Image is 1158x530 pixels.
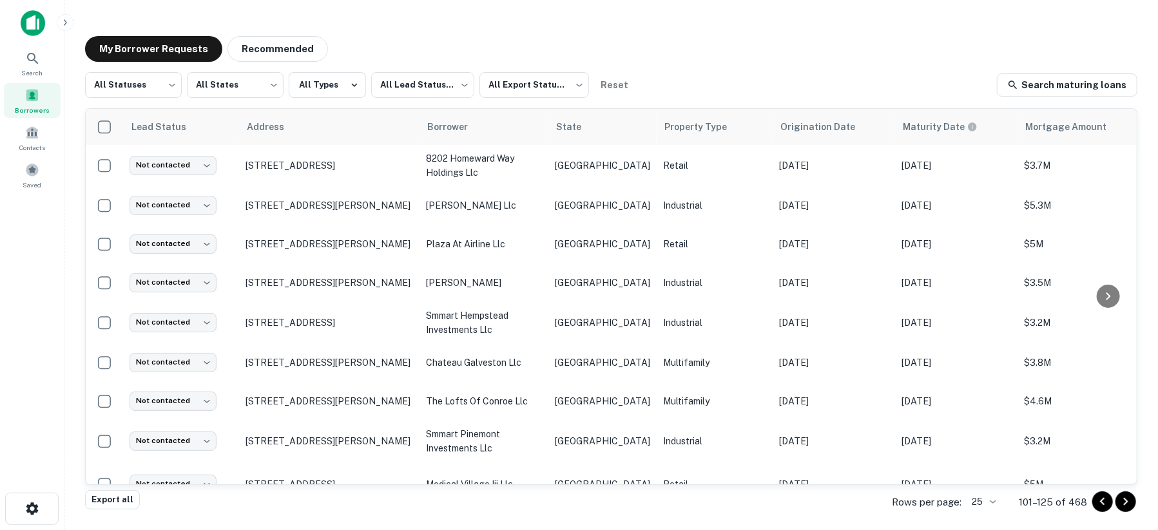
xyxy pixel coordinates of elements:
a: Search [4,46,61,80]
p: [DATE] [902,355,1011,370]
p: $4.6M [1024,394,1140,408]
div: All Statuses [85,68,182,102]
p: $5.3M [1024,198,1140,213]
p: smmart hempstead investments llc [426,308,542,337]
th: Property Type [657,109,773,145]
p: [DATE] [902,237,1011,251]
div: Not contacted [130,196,217,214]
div: All Lead Statuses [371,68,474,102]
p: [DATE] [902,394,1011,408]
div: Maturity dates displayed may be estimated. Please contact the lender for the most accurate maturi... [903,120,978,134]
span: Search [22,68,43,78]
p: [STREET_ADDRESS][PERSON_NAME] [246,238,413,250]
p: [STREET_ADDRESS][PERSON_NAME] [246,357,413,368]
span: Property Type [664,119,744,135]
span: Address [247,119,301,135]
p: [DATE] [902,316,1011,330]
p: [PERSON_NAME] llc [426,198,542,213]
p: [DATE] [779,198,889,213]
p: plaza at airline llc [426,237,542,251]
div: Not contacted [130,156,217,175]
span: Borrowers [15,105,50,115]
p: [GEOGRAPHIC_DATA] [555,316,650,330]
p: [STREET_ADDRESS][PERSON_NAME] [246,277,413,289]
p: $5M [1024,477,1140,491]
p: [GEOGRAPHIC_DATA] [555,434,650,448]
div: All States [187,68,284,102]
p: [STREET_ADDRESS][PERSON_NAME] [246,395,413,407]
p: [GEOGRAPHIC_DATA] [555,198,650,213]
button: Recommended [227,36,328,62]
p: [DATE] [779,355,889,370]
p: [GEOGRAPHIC_DATA] [555,158,650,173]
p: [GEOGRAPHIC_DATA] [555,355,650,370]
p: [DATE] [779,477,889,491]
th: State [548,109,657,145]
p: [DATE] [902,276,1011,290]
th: Borrower [420,109,548,145]
img: capitalize-icon.png [21,10,45,36]
div: Not contacted [130,273,217,292]
span: Maturity dates displayed may be estimated. Please contact the lender for the most accurate maturi... [903,120,994,134]
div: Not contacted [130,431,217,450]
p: [PERSON_NAME] [426,276,542,290]
p: chateau galveston llc [426,355,542,370]
p: [DATE] [902,198,1011,213]
th: Origination Date [773,109,895,145]
p: [DATE] [779,276,889,290]
p: Industrial [663,198,766,213]
div: Not contacted [130,475,217,493]
th: Mortgage Amount [1018,109,1146,145]
p: [DATE] [779,316,889,330]
p: Multifamily [663,394,766,408]
p: Rows per page: [892,495,961,510]
p: [STREET_ADDRESS][PERSON_NAME] [246,200,413,211]
th: Lead Status [123,109,239,145]
div: Not contacted [130,313,217,332]
a: Contacts [4,120,61,155]
button: Go to next page [1115,491,1136,512]
span: Origination Date [780,119,872,135]
div: All Export Statuses [479,68,589,102]
p: Industrial [663,316,766,330]
button: Go to previous page [1092,491,1113,512]
p: [GEOGRAPHIC_DATA] [555,276,650,290]
button: Export all [85,490,140,509]
p: $3.2M [1024,316,1140,330]
p: $3.2M [1024,434,1140,448]
h6: Maturity Date [903,120,965,134]
button: Reset [594,72,635,98]
button: My Borrower Requests [85,36,222,62]
p: $3.8M [1024,355,1140,370]
a: Search maturing loans [997,73,1137,97]
a: Borrowers [4,83,61,118]
span: Mortgage Amount [1025,119,1123,135]
p: [STREET_ADDRESS][PERSON_NAME] [246,435,413,447]
div: 25 [967,493,998,511]
button: All Types [289,72,366,98]
iframe: Chat Widget [1094,427,1158,489]
span: Saved [23,180,42,190]
p: Retail [663,477,766,491]
p: 8202 homeward way holdings llc [426,151,542,180]
div: Not contacted [130,234,217,253]
p: [GEOGRAPHIC_DATA] [555,394,650,408]
p: [DATE] [902,434,1011,448]
p: medical village iii llc [426,477,542,491]
th: Maturity dates displayed may be estimated. Please contact the lender for the most accurate maturi... [895,109,1018,145]
p: $5M [1024,237,1140,251]
p: [DATE] [902,477,1011,491]
p: Retail [663,237,766,251]
div: Not contacted [130,353,217,372]
p: $3.5M [1024,276,1140,290]
p: [DATE] [779,237,889,251]
p: [GEOGRAPHIC_DATA] [555,477,650,491]
span: Borrower [427,119,485,135]
p: smmart pinemont investments llc [426,427,542,455]
p: Retail [663,158,766,173]
p: the lofts of conroe llc [426,394,542,408]
p: [STREET_ADDRESS] [246,478,413,490]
